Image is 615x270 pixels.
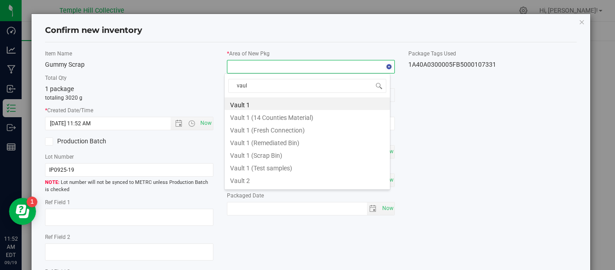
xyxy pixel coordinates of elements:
[45,85,74,92] span: 1 package
[171,120,186,127] span: Open the date view
[45,50,213,58] label: Item Name
[408,50,577,58] label: Package Tags Used
[380,202,394,215] span: select
[45,94,213,102] p: totaling 3020 g
[45,106,213,114] label: Created Date/Time
[45,198,213,206] label: Ref Field 1
[45,153,213,161] label: Lot Number
[408,60,577,69] div: 1A40A0300005FB5000107331
[45,74,213,82] label: Total Qty
[45,137,122,146] label: Production Batch
[380,202,395,215] span: Set Current date
[227,50,395,58] label: Area of New Pkg
[45,179,213,194] span: Lot number will not be synced to METRC unless Production Batch is checked
[198,117,213,130] span: Set Current date
[45,233,213,241] label: Ref Field 2
[9,198,36,225] iframe: Resource center
[45,60,213,69] div: Gummy Scrap
[184,120,199,127] span: Open the time view
[227,192,395,200] label: Packaged Date
[27,197,37,207] iframe: Resource center unread badge
[367,202,380,215] span: select
[45,25,142,37] h4: Confirm new inventory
